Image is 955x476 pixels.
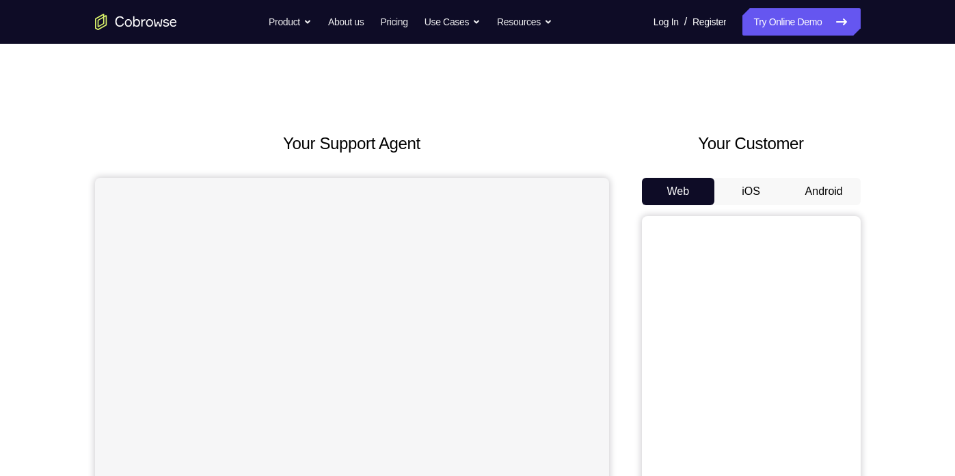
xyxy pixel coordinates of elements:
a: Register [692,8,726,36]
a: Pricing [380,8,407,36]
button: Product [269,8,312,36]
button: Android [788,178,861,205]
button: iOS [714,178,788,205]
h2: Your Support Agent [95,131,609,156]
button: Resources [497,8,552,36]
a: About us [328,8,364,36]
button: Use Cases [425,8,481,36]
button: Web [642,178,715,205]
h2: Your Customer [642,131,861,156]
a: Log In [654,8,679,36]
a: Try Online Demo [742,8,860,36]
span: / [684,14,687,30]
a: Go to the home page [95,14,177,30]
